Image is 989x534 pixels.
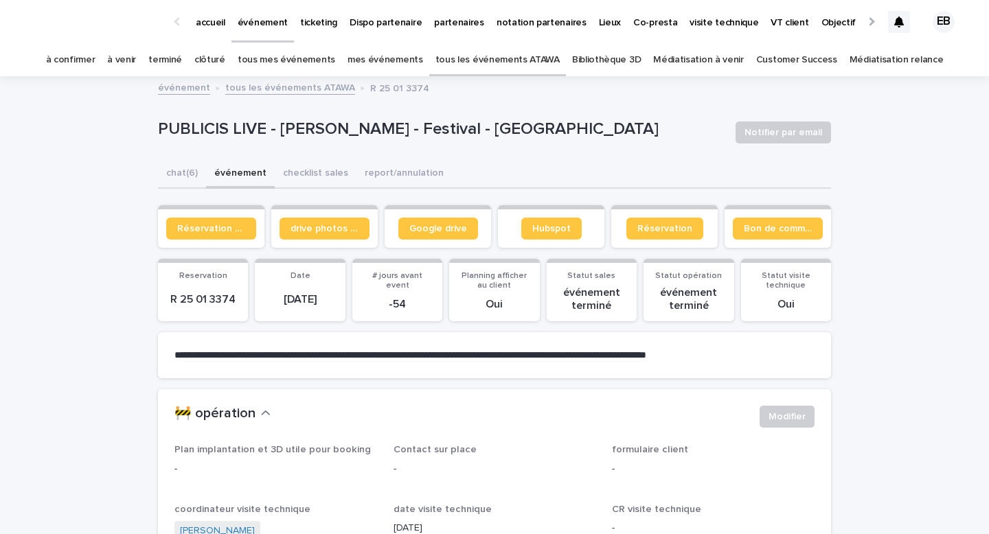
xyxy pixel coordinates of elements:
p: [DATE] [263,293,337,306]
a: Customer Success [756,44,837,76]
p: Oui [457,298,531,311]
p: Oui [749,298,823,311]
a: événement [158,79,210,95]
button: Notifier par email [736,121,831,143]
a: drive photos coordinateur [280,218,370,240]
button: événement [206,160,275,189]
span: Réservation [637,224,692,233]
span: Modifier [769,410,806,423]
a: mes événements [348,44,423,76]
span: # jours avant event [372,272,422,290]
span: Statut visite technique [762,272,810,290]
span: Planning afficher au client [462,272,527,290]
a: Bon de commande [733,218,823,240]
img: Ls34BcGeRexTGTNfXpUC [27,8,161,36]
p: R 25 01 3374 [166,293,240,306]
a: à venir [107,44,136,76]
a: Bibliothèque 3D [572,44,641,76]
a: Médiatisation à venir [653,44,744,76]
p: PUBLICIS LIVE - [PERSON_NAME] - Festival - [GEOGRAPHIC_DATA] [158,119,725,139]
a: Réservation client [166,218,256,240]
span: drive photos coordinateur [291,224,359,233]
p: R 25 01 3374 [370,80,429,95]
a: tous mes événements [238,44,335,76]
button: chat (6) [158,160,206,189]
span: Reservation [179,272,227,280]
p: - [394,462,596,476]
span: Contact sur place [394,445,477,454]
span: Réservation client [177,224,245,233]
a: Google drive [398,218,478,240]
span: date visite technique [394,504,492,514]
span: Statut opération [655,272,722,280]
p: événement terminé [555,286,628,312]
span: Bon de commande [744,224,812,233]
a: clôturé [194,44,225,76]
a: terminé [148,44,182,76]
p: - [612,462,815,476]
span: formulaire client [612,445,688,454]
span: Plan implantation et 3D utile pour booking [174,445,371,454]
span: Notifier par email [744,126,822,139]
p: - [174,462,377,476]
a: Hubspot [521,218,582,240]
button: 🚧 opération [174,406,271,422]
a: tous les événements ATAWA [225,79,355,95]
span: coordinateur visite technique [174,504,310,514]
button: checklist sales [275,160,356,189]
div: EB [933,11,955,33]
span: Date [291,272,310,280]
a: Réservation [626,218,703,240]
button: Modifier [760,406,815,428]
p: événement terminé [652,286,725,312]
a: tous les événements ATAWA [435,44,560,76]
button: report/annulation [356,160,452,189]
span: CR visite technique [612,504,701,514]
p: -54 [361,298,434,311]
span: Statut sales [567,272,615,280]
a: à confirmer [46,44,95,76]
a: Médiatisation relance [850,44,944,76]
span: Hubspot [532,224,571,233]
h2: 🚧 opération [174,406,255,422]
span: Google drive [409,224,467,233]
